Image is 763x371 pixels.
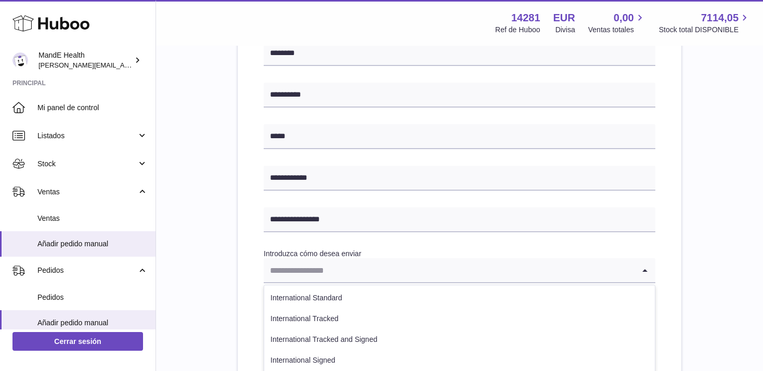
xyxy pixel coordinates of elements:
span: Mi panel de control [37,103,148,113]
div: MandE Health [38,50,132,70]
img: luis.mendieta@mandehealth.com [12,52,28,68]
span: 7114,05 [701,11,739,25]
span: Pedidos [37,266,137,275]
span: Añadir pedido manual [37,239,148,249]
span: Listados [37,131,137,141]
div: Ref de Huboo [495,25,540,35]
li: International Tracked [264,309,655,329]
strong: 14281 [511,11,540,25]
span: Stock [37,159,137,169]
a: 0,00 Ventas totales [588,11,646,35]
span: Stock total DISPONIBLE [659,25,751,35]
li: International Signed [264,350,655,371]
span: Ventas [37,214,148,223]
span: [PERSON_NAME][EMAIL_ADDRESS][PERSON_NAME][DOMAIN_NAME] [38,61,264,69]
a: Cerrar sesión [12,332,143,351]
li: International Tracked and Signed [264,329,655,350]
span: Ventas [37,187,137,197]
div: Search for option [264,258,655,283]
a: 7114,05 Stock total DISPONIBLE [659,11,751,35]
span: 0,00 [614,11,634,25]
input: Search for option [264,258,635,282]
span: Añadir pedido manual [37,318,148,328]
span: Pedidos [37,293,148,302]
div: Divisa [555,25,575,35]
strong: EUR [553,11,575,25]
label: Introduzca cómo desea enviar [264,249,361,258]
span: Ventas totales [588,25,646,35]
li: International Standard [264,288,655,309]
